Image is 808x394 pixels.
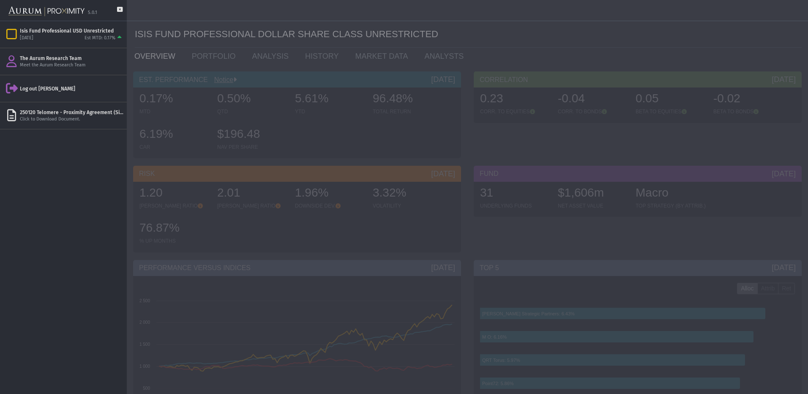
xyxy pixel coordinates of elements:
div: 2.01 [217,185,287,202]
text: 1 500 [139,342,150,347]
a: Notice [208,76,233,83]
a: HISTORY [299,48,349,65]
div: [DATE] [772,74,796,85]
div: 1.20 [139,185,209,202]
div: CORR. TO EQUITIES [480,108,549,115]
div: EST. PERFORMANCE [133,71,461,88]
label: Attrib [757,283,779,295]
text: Point72: 5.86% [482,381,514,386]
text: 1 000 [139,364,150,369]
div: Log out [PERSON_NAME] [20,85,123,92]
div: [PERSON_NAME] RATIO [217,202,287,209]
span: 0.23 [480,92,503,105]
div: [PERSON_NAME] RATIO [139,202,209,209]
div: [DATE] [431,74,455,85]
text: 2 500 [139,298,150,303]
div: PERFORMANCE VERSUS INDICES [133,260,461,276]
div: NAV PER SHARE [217,144,287,150]
div: Est MTD: 0.17% [85,35,115,41]
label: Ret [778,283,795,295]
div: CORRELATION [474,71,802,88]
div: 3.32% [373,185,442,202]
a: ANALYSTS [418,48,474,65]
div: -0.02 [713,90,783,108]
text: 500 [143,386,150,391]
div: [DATE] [431,263,455,273]
div: QTD [217,108,287,115]
a: MARKET DATA [349,48,418,65]
text: 2 000 [139,320,150,325]
div: Notice [208,75,237,85]
div: The Aurum Research Team [20,55,123,62]
div: $196.48 [217,126,287,144]
div: 76.87% [139,220,209,238]
div: [DATE] [772,169,796,179]
text: M O: 6.16% [482,334,507,339]
a: PORTFOLIO [186,48,246,65]
div: BETA TO BONDS [713,108,783,115]
div: NET ASSET VALUE [558,202,627,209]
div: Macro [636,185,706,202]
div: RISK [133,166,461,182]
div: Meet the Aurum Research Team [20,62,123,68]
div: TOP STRATEGY (BY ATTRIB.) [636,202,706,209]
div: MTD [139,108,209,115]
a: ANALYSIS [246,48,299,65]
div: 250120 Telomere - Proximity Agreement (Signed).pdf [20,109,123,116]
div: CAR [139,144,209,150]
div: % UP MONTHS [139,238,209,244]
img: Aurum-Proximity%20white.svg [8,2,85,21]
div: Isis Fund Professional USD Unrestricted [20,27,123,34]
div: ISIS FUND PROFESSIONAL DOLLAR SHARE CLASS UNRESTRICTED [135,21,802,48]
div: YTD [295,108,364,115]
div: 31 [480,185,549,202]
div: CORR. TO BONDS [558,108,627,115]
div: Click to Download Document. [20,116,123,123]
a: OVERVIEW [128,48,186,65]
text: [PERSON_NAME] Strategic Partners: 6.43% [482,311,575,316]
span: 0.50% [217,92,251,105]
div: TOP 5 [474,260,802,276]
div: FUND [474,166,802,182]
div: 5.0.1 [88,10,97,16]
div: $1,606m [558,185,627,202]
div: [DATE] [772,263,796,273]
div: 0.05 [636,90,705,108]
div: VOLATILITY [373,202,442,209]
div: -0.04 [558,90,627,108]
label: Alloc [737,283,757,295]
div: 96.48% [373,90,442,108]
div: TOTAL RETURN [373,108,442,115]
div: DOWNSIDE DEV. [295,202,364,209]
div: 6.19% [139,126,209,144]
div: UNDERLYING FUNDS [480,202,549,209]
div: BETA TO EQUITIES [636,108,705,115]
div: 5.61% [295,90,364,108]
text: QRT Torus: 5.97% [482,358,520,363]
div: 1.96% [295,185,364,202]
span: 0.17% [139,92,173,105]
div: [DATE] [20,35,33,41]
div: [DATE] [431,169,455,179]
